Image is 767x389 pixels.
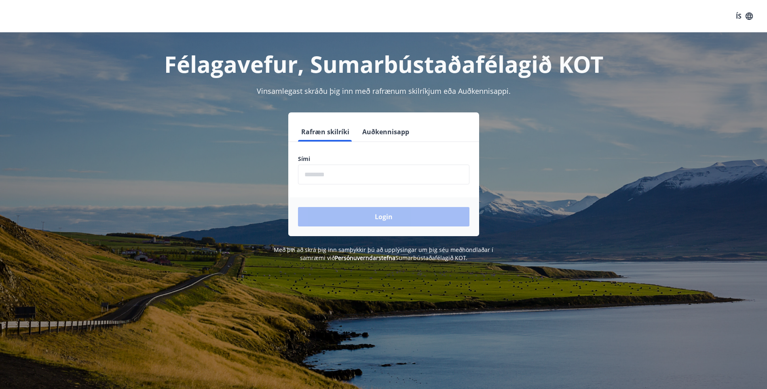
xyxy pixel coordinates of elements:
button: ÍS [731,9,757,23]
button: Rafræn skilríki [298,122,353,142]
span: Með því að skrá þig inn samþykkir þú að upplýsingar um þig séu meðhöndlaðar í samræmi við Sumarbú... [274,246,493,262]
span: Vinsamlegast skráðu þig inn með rafrænum skilríkjum eða Auðkennisappi. [257,86,511,96]
a: Persónuverndarstefna [335,254,395,262]
h1: Félagavefur, Sumarbústaðafélagið KOT [102,49,665,79]
button: Auðkennisapp [359,122,412,142]
label: Sími [298,155,469,163]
